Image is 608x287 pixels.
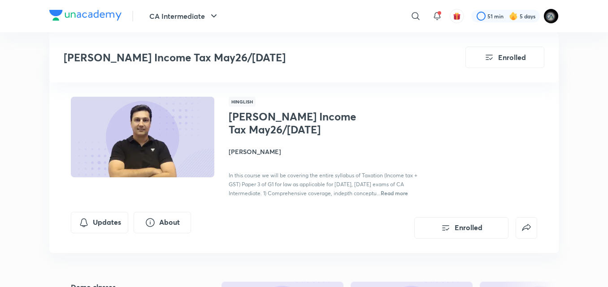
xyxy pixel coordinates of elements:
button: About [134,212,191,233]
button: Enrolled [414,217,508,239]
img: poojita Agrawal [543,9,559,24]
a: Company Logo [49,10,122,23]
h4: [PERSON_NAME] [229,147,430,156]
h1: [PERSON_NAME] Income Tax May26/[DATE] [229,110,375,136]
button: Enrolled [465,47,544,68]
img: avatar [453,12,461,20]
button: Updates [71,212,128,233]
button: CA Intermediate [144,7,225,25]
img: Company Logo [49,10,122,21]
img: streak [509,12,518,21]
h3: [PERSON_NAME] Income Tax May26/[DATE] [64,51,415,64]
span: Read more [381,189,408,197]
span: In this course we will be covering the entire syllabus of Taxation (Income tax + GST) Paper 3 of ... [229,172,417,197]
button: avatar [450,9,464,23]
span: Hinglish [229,97,256,107]
button: false [516,217,537,239]
img: Thumbnail [69,96,216,178]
